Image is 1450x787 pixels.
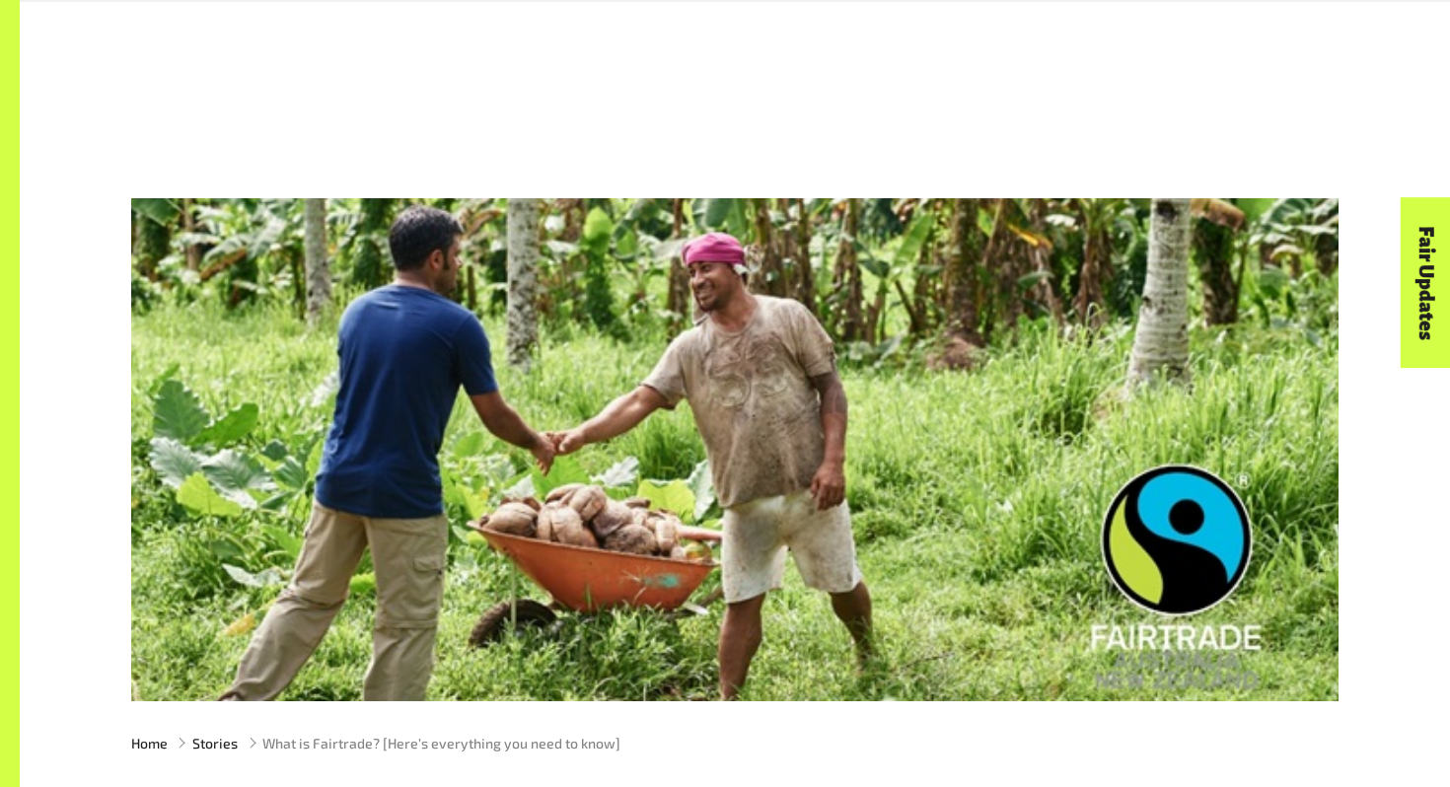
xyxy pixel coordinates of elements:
[192,733,238,753] a: Stories
[131,733,168,753] a: Home
[262,733,620,753] span: What is Fairtrade? [Here’s everything you need to know]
